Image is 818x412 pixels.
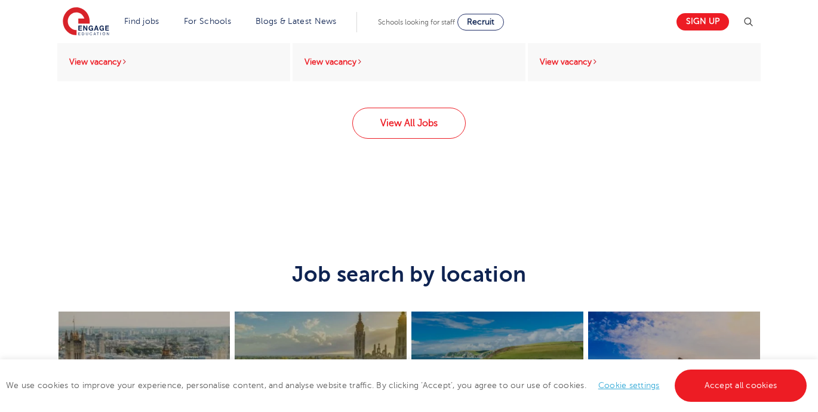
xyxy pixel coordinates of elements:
[6,381,810,390] span: We use cookies to improve your experience, personalise content, and analyse website traffic. By c...
[352,108,466,139] a: View All Jobs
[69,57,128,66] a: View vacancy
[256,17,337,26] a: Blogs & Latest News
[305,57,363,66] a: View vacancy
[540,57,598,66] a: View vacancy
[675,370,807,402] a: Accept all cookies
[124,17,159,26] a: Find jobs
[56,238,762,287] h3: Job search by location
[676,13,729,30] a: Sign up
[457,14,504,30] a: Recruit
[63,7,109,37] img: Engage Education
[467,17,494,26] span: Recruit
[378,18,455,26] span: Schools looking for staff
[598,381,660,390] a: Cookie settings
[184,17,231,26] a: For Schools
